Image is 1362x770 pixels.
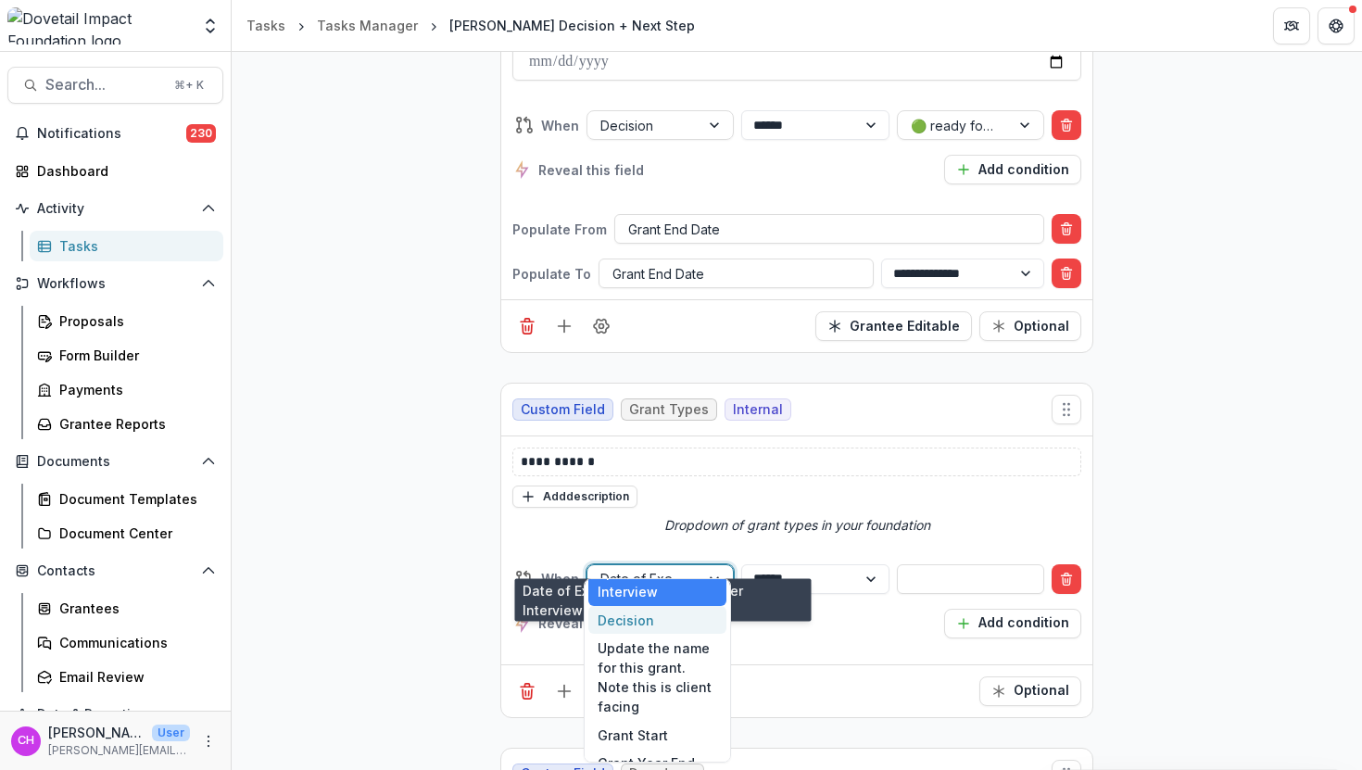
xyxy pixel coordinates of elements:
nav: breadcrumb [239,12,702,39]
div: Update the name for this grant. Note this is client facing [588,634,726,721]
button: Add field [549,676,579,706]
div: Dashboard [37,161,208,181]
a: Document Templates [30,484,223,514]
button: Delete field [512,676,542,706]
div: Tasks Manager [317,16,418,35]
p: User [152,725,190,741]
a: Grantees [30,593,223,624]
button: Delete condition [1052,110,1081,140]
span: Notifications [37,126,186,142]
div: ⌘ + K [170,75,208,95]
div: Grantees [59,599,208,618]
div: Decision [588,606,726,635]
button: Get Help [1318,7,1355,44]
p: Populate From [512,220,607,239]
div: Tasks [59,236,208,256]
button: Open entity switcher [197,7,223,44]
span: Internal [733,402,783,418]
i: Dropdown of grant types in your foundation [664,515,930,535]
span: When [541,116,579,135]
button: Delete field [512,311,542,341]
a: Proposals [30,306,223,336]
a: Tasks Manager [309,12,425,39]
span: Documents [37,454,194,470]
a: Dashboard [7,156,223,186]
div: Document Center [59,524,208,543]
button: Open Documents [7,447,223,476]
div: Proposals [59,311,208,331]
p: Populate To [512,264,591,284]
a: Communications [30,627,223,658]
button: Adddescription [512,486,637,508]
a: Email Review [30,662,223,692]
div: Payments [59,380,208,399]
div: Document Templates [59,489,208,509]
button: Open Activity [7,194,223,223]
a: Tasks [30,231,223,261]
span: 230 [186,124,216,143]
p: [PERSON_NAME] [PERSON_NAME] [48,723,145,742]
button: Notifications230 [7,119,223,148]
span: Data & Reporting [37,707,194,723]
span: Reveal this field [538,160,644,180]
span: Workflows [37,276,194,292]
div: Tasks [246,16,285,35]
button: Delete condition [1052,214,1081,244]
a: Form Builder [30,340,223,371]
button: More [197,730,220,752]
div: Grant Start [588,721,726,750]
span: Activity [37,201,194,217]
div: Courtney Eker Hardy [18,735,34,747]
div: Communications [59,633,208,652]
p: [PERSON_NAME][EMAIL_ADDRESS][DOMAIN_NAME] [48,742,190,759]
button: Required [979,676,1081,706]
button: Delete condition [1052,259,1081,288]
img: Dovetail Impact Foundation logo [7,7,190,44]
button: Open Workflows [7,269,223,298]
a: Payments [30,374,223,405]
div: [PERSON_NAME] Decision + Next Step [449,16,695,35]
button: Move field [1052,395,1081,424]
button: Open Contacts [7,556,223,586]
button: Partners [1273,7,1310,44]
div: Grantee Reports [59,414,208,434]
button: Add condition [944,155,1081,184]
span: Custom Field [521,402,605,418]
a: Grantee Reports [30,409,223,439]
span: Reveal this field [538,613,644,633]
span: Contacts [37,563,194,579]
button: Read Only Toggle [815,311,972,341]
button: Add field [549,311,579,341]
button: Required [979,311,1081,341]
button: Field Settings [586,311,616,341]
span: Search... [45,76,163,94]
a: Document Center [30,518,223,549]
div: Form Builder [59,346,208,365]
button: Search... [7,67,223,104]
a: Tasks [239,12,293,39]
button: Open Data & Reporting [7,700,223,729]
button: Add condition [944,609,1081,638]
span: Grant Types [629,402,709,418]
div: Email Review [59,667,208,687]
button: Delete condition [1052,564,1081,594]
span: When [541,569,579,588]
